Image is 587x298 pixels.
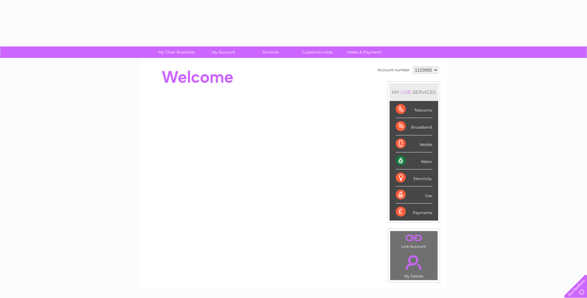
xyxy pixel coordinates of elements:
div: Broadband [396,118,432,135]
div: Electricity [396,169,432,186]
a: Customer Help [292,46,343,58]
a: . [392,252,436,273]
a: My Account [198,46,249,58]
td: My Details [390,250,438,280]
div: LIVE [399,89,412,95]
div: Telecoms [396,101,432,118]
div: Water [396,152,432,169]
td: Account number [376,65,411,75]
td: Link Account [390,231,438,250]
a: . [392,233,436,243]
a: Services [245,46,296,58]
a: My Clear Business [151,46,202,58]
div: MY SERVICES [390,83,438,101]
a: Make A Payment [339,46,390,58]
div: Gas [396,186,432,204]
div: Mobile [396,135,432,152]
div: Payments [396,204,432,220]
